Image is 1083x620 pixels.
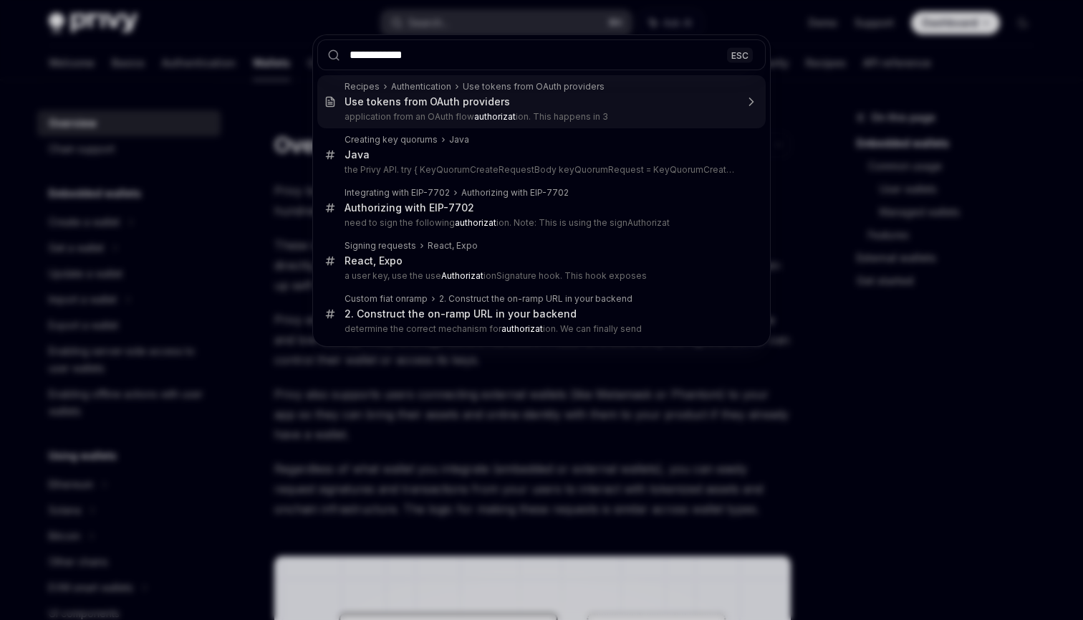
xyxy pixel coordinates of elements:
p: the Privy API. try { KeyQuorumCreateRequestBody keyQuorumRequest = KeyQuorumCreateRequestBody.buil [345,164,736,176]
div: React, Expo [345,254,403,267]
p: a user key, use the use ionSignature hook. This hook exposes [345,270,736,282]
div: Creating key quorums [345,134,438,146]
div: Recipes [345,81,380,92]
div: Custom fiat onramp [345,293,428,305]
div: Authorizing with EIP-7702 [461,187,569,199]
p: application from an OAuth flow ion. This happens in 3 [345,111,736,123]
div: Java [449,134,469,146]
div: Use tokens from OAuth providers [463,81,605,92]
div: ESC [727,47,753,62]
p: need to sign the following ion. Note: This is using the signAuthorizat [345,217,736,229]
b: authorizat [501,323,543,334]
div: Use tokens from OAuth providers [345,95,510,108]
b: authorizat [474,111,516,122]
div: 2. Construct the on-ramp URL in your backend [439,293,632,305]
div: Authorizing with EIP-7702 [345,201,474,214]
div: Authentication [391,81,451,92]
p: determine the correct mechanism for ion. We can finally send [345,323,736,335]
b: Authorizat [441,270,483,281]
b: authorizat [455,217,496,228]
div: Java [345,148,370,161]
div: React, Expo [428,240,478,252]
div: 2. Construct the on-ramp URL in your backend [345,307,577,320]
div: Signing requests [345,240,416,252]
div: Integrating with EIP-7702 [345,187,450,199]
